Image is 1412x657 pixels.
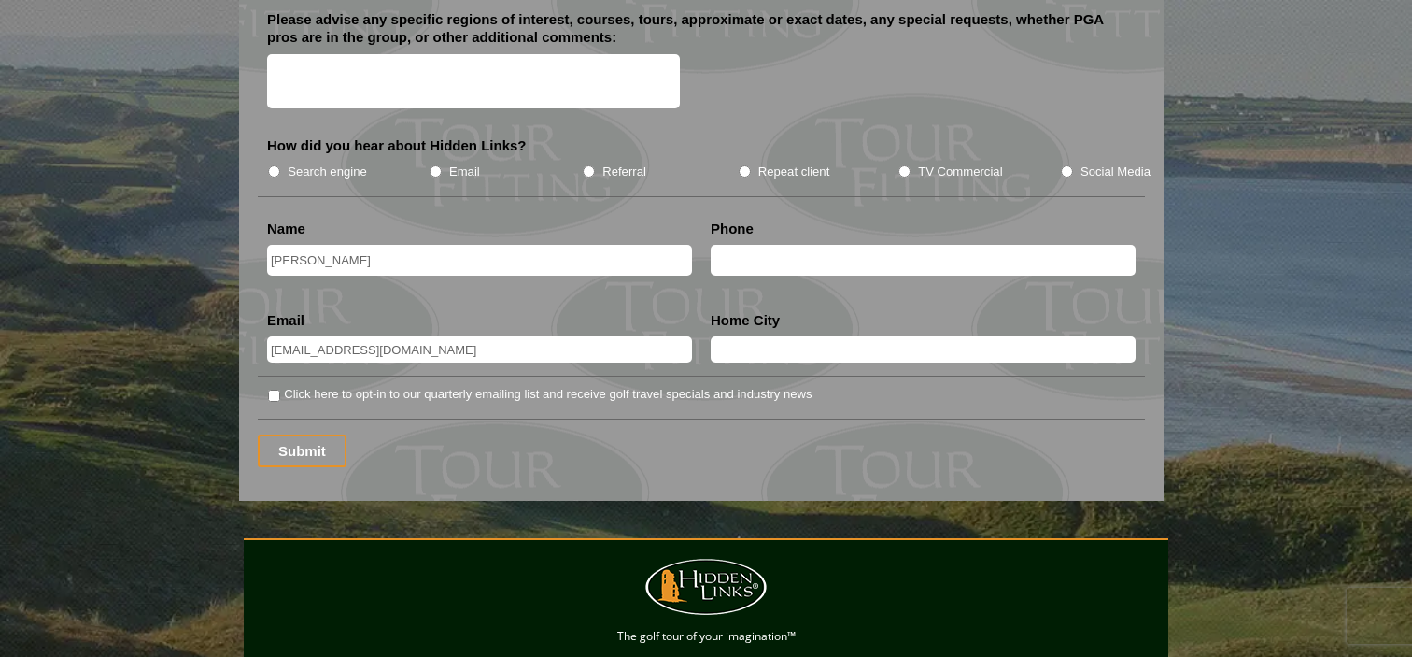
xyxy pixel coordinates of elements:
[711,220,754,238] label: Phone
[267,10,1136,47] label: Please advise any specific regions of interest, courses, tours, approximate or exact dates, any s...
[711,311,780,330] label: Home City
[602,163,646,181] label: Referral
[918,163,1002,181] label: TV Commercial
[267,311,304,330] label: Email
[267,136,527,155] label: How did you hear about Hidden Links?
[267,220,305,238] label: Name
[758,163,830,181] label: Repeat client
[248,626,1164,647] p: The golf tour of your imagination™
[258,435,346,467] input: Submit
[449,163,480,181] label: Email
[1080,163,1151,181] label: Social Media
[284,385,812,404] label: Click here to opt-in to our quarterly emailing list and receive golf travel specials and industry...
[288,163,367,181] label: Search engine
